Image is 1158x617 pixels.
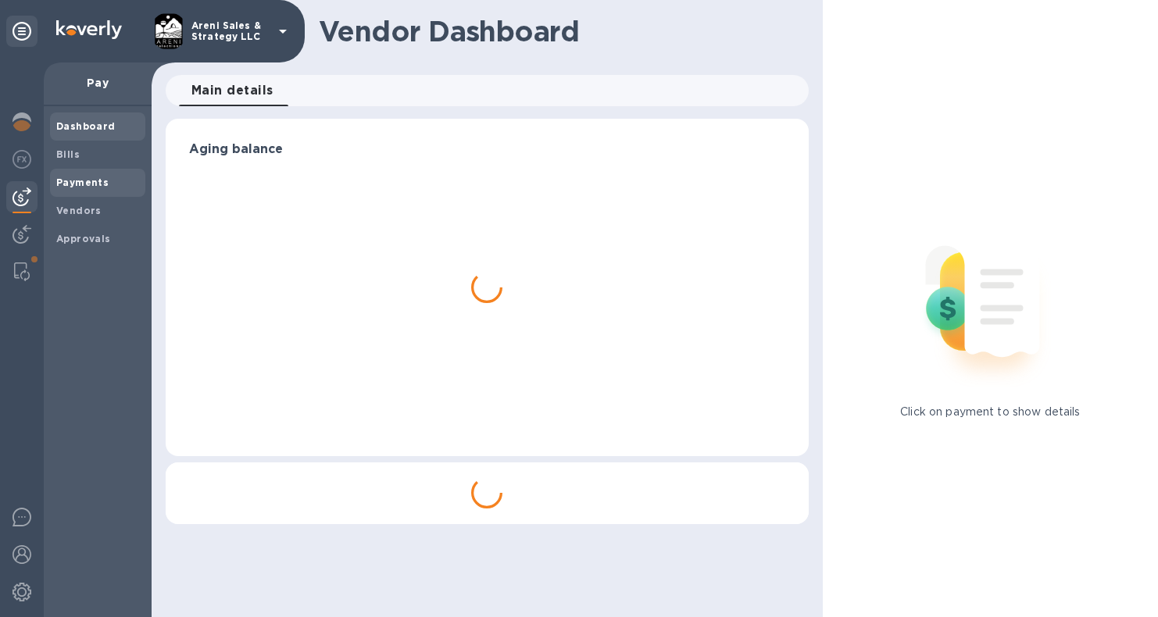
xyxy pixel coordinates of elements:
[56,148,80,160] b: Bills
[56,120,116,132] b: Dashboard
[900,404,1080,420] p: Click on payment to show details
[56,20,122,39] img: Logo
[56,205,102,216] b: Vendors
[191,20,270,42] p: Areni Sales & Strategy LLC
[319,15,798,48] h1: Vendor Dashboard
[13,150,31,169] img: Foreign exchange
[56,75,139,91] p: Pay
[191,80,273,102] span: Main details
[189,142,785,157] h3: Aging balance
[56,177,109,188] b: Payments
[6,16,38,47] div: Unpin categories
[56,233,111,244] b: Approvals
